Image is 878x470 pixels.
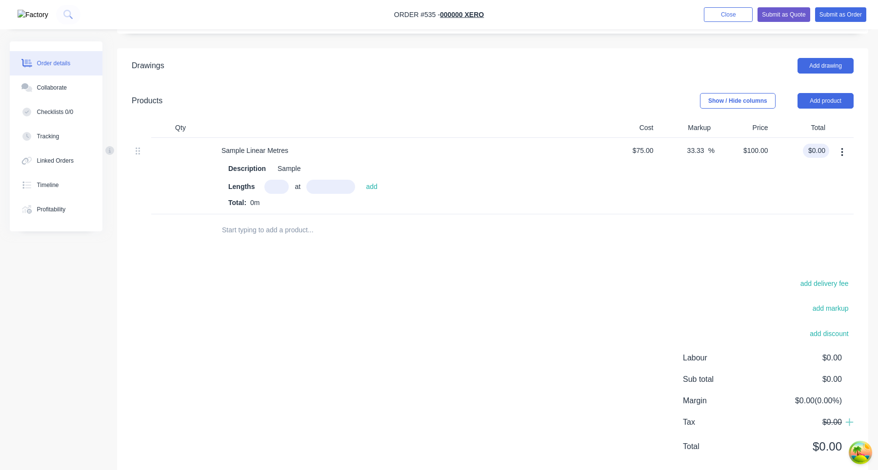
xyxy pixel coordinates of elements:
div: Profitability [37,205,66,214]
button: Submit as Order [815,7,866,22]
span: $0.00 [770,374,842,385]
div: Tracking [37,132,60,141]
div: Price [715,118,772,138]
div: Cost [600,118,658,138]
div: Qty [151,118,210,138]
button: add markup [807,302,854,315]
button: add discount [805,327,854,340]
button: Show / Hide columns [700,93,776,109]
span: $0.00 [770,438,842,455]
div: Products [132,95,162,107]
input: Start typing to add a product... [221,220,417,240]
span: Tax [683,416,770,428]
img: Factory [18,10,48,20]
button: Timeline [10,173,102,197]
a: 000000 Xero [440,11,484,19]
button: Open Tanstack query devtools [851,443,870,462]
div: Order details [37,59,71,68]
span: Labour [683,352,770,364]
button: add [361,180,382,193]
div: Total [772,118,830,138]
div: Timeline [37,181,59,189]
span: 0m [246,199,263,207]
button: Add product [798,93,854,109]
button: Add drawing [798,58,854,74]
span: $0.00 ( 0.00 %) [770,395,842,407]
span: % [708,145,715,156]
span: Order #535 - [394,11,440,19]
button: Tracking [10,124,102,149]
span: Total [683,441,770,452]
button: Collaborate [10,75,102,100]
button: Order details [10,51,102,75]
button: Checklists 0/0 [10,100,102,124]
div: Markup [658,118,715,138]
div: Linked Orders [37,156,74,165]
div: Collaborate [37,83,67,92]
button: Close [704,7,753,22]
button: Submit as Quote [758,7,810,22]
span: at [295,182,300,192]
div: Description [224,162,270,176]
div: Checklists 0/0 [37,108,74,116]
button: Profitability [10,197,102,222]
div: Sample Linear Metres [214,144,296,158]
span: Total: [228,199,246,207]
div: Drawings [132,60,164,72]
span: Lengths [228,182,255,192]
div: Sample [274,162,304,176]
button: Linked Orders [10,149,102,173]
span: Margin [683,395,770,407]
span: $0.00 [770,416,842,428]
span: Sub total [683,374,770,385]
span: $0.00 [770,352,842,364]
button: add delivery fee [795,277,854,290]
